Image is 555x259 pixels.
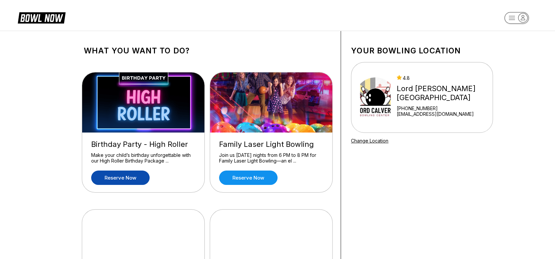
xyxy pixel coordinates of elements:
[219,152,323,164] div: Join us [DATE] nights from 6 PM to 8 PM for Family Laser Light Bowling—an el ...
[84,46,331,55] h1: What you want to do?
[91,152,195,164] div: Make your child’s birthday unforgettable with our High Roller Birthday Package ...
[351,46,493,55] h1: Your bowling location
[397,111,490,117] a: [EMAIL_ADDRESS][DOMAIN_NAME]
[82,72,205,133] img: Birthday Party - High Roller
[397,75,490,81] div: 4.8
[210,72,333,133] img: Family Laser Light Bowling
[351,138,388,144] a: Change Location
[91,171,150,185] a: Reserve now
[397,84,490,102] div: Lord [PERSON_NAME][GEOGRAPHIC_DATA]
[219,140,323,149] div: Family Laser Light Bowling
[397,105,490,111] div: [PHONE_NUMBER]
[219,171,277,185] a: Reserve now
[91,140,195,149] div: Birthday Party - High Roller
[360,72,391,122] img: Lord Calvert Bowling Center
